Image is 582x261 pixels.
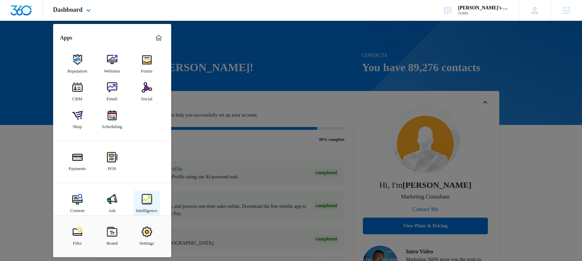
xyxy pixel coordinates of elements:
[72,93,82,102] div: CRM
[140,237,154,246] div: Settings
[107,237,118,246] div: Brand
[99,191,125,217] a: Ads
[99,107,125,133] a: Scheduling
[107,93,117,102] div: Email
[99,51,125,77] a: Websites
[136,204,157,213] div: Intelligence
[68,162,86,171] div: Payments
[64,107,91,133] a: Shop
[102,120,122,129] div: Scheduling
[458,5,509,11] div: account name
[99,79,125,105] a: Email
[64,191,91,217] a: Content
[134,191,160,217] a: Intelligence
[73,120,82,129] div: Shop
[141,65,152,74] div: Forms
[67,65,87,74] div: Reputation
[70,204,84,213] div: Content
[141,93,152,102] div: Social
[99,223,125,250] a: Brand
[134,79,160,105] a: Social
[134,223,160,250] a: Settings
[53,6,83,14] span: Dashboard
[134,51,160,77] a: Forms
[108,204,116,213] div: Ads
[60,34,73,41] h2: Apps
[64,79,91,105] a: CRM
[64,51,91,77] a: Reputation
[64,149,91,175] a: Payments
[108,162,116,171] div: POS
[73,237,82,246] div: Files
[458,11,509,16] div: account id
[99,149,125,175] a: POS
[64,223,91,250] a: Files
[153,32,164,43] a: Marketing 360® Dashboard
[104,65,120,74] div: Websites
